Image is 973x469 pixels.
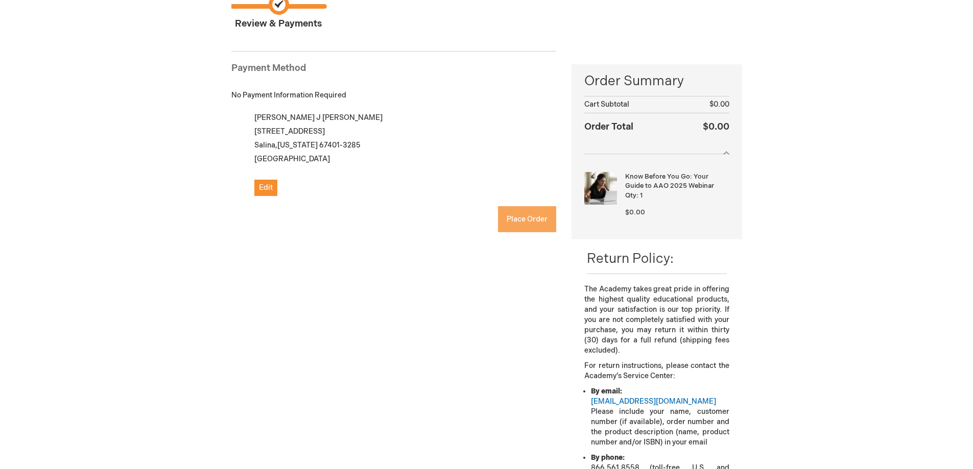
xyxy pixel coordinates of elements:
span: $0.00 [709,100,729,109]
img: Know Before You Go: Your Guide to AAO 2025 Webinar [584,172,617,205]
li: Please include your name, customer number (if available), order number and the product descriptio... [591,386,729,448]
span: Order Summary [584,72,729,96]
span: Qty [625,191,636,200]
span: Edit [259,183,273,192]
span: 1 [640,191,643,200]
iframe: reCAPTCHA [231,218,387,258]
strong: Know Before You Go: Your Guide to AAO 2025 Webinar [625,172,726,191]
span: $0.00 [625,208,645,216]
span: [US_STATE] [277,141,318,150]
button: Place Order [498,206,556,232]
div: Payment Method [231,62,557,80]
p: For return instructions, please contact the Academy’s Service Center: [584,361,729,381]
button: Edit [254,180,277,196]
th: Cart Subtotal [584,96,681,113]
span: Return Policy: [587,251,674,267]
div: [PERSON_NAME] J [PERSON_NAME] [STREET_ADDRESS] Salina , 67401-3285 [GEOGRAPHIC_DATA] [243,111,557,196]
strong: By email: [591,387,622,396]
span: Place Order [507,215,548,224]
a: [EMAIL_ADDRESS][DOMAIN_NAME] [591,397,716,406]
span: $0.00 [703,121,729,132]
strong: By phone: [591,453,625,462]
span: No Payment Information Required [231,91,346,100]
strong: Order Total [584,119,633,134]
p: The Academy takes great pride in offering the highest quality educational products, and your sati... [584,284,729,356]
